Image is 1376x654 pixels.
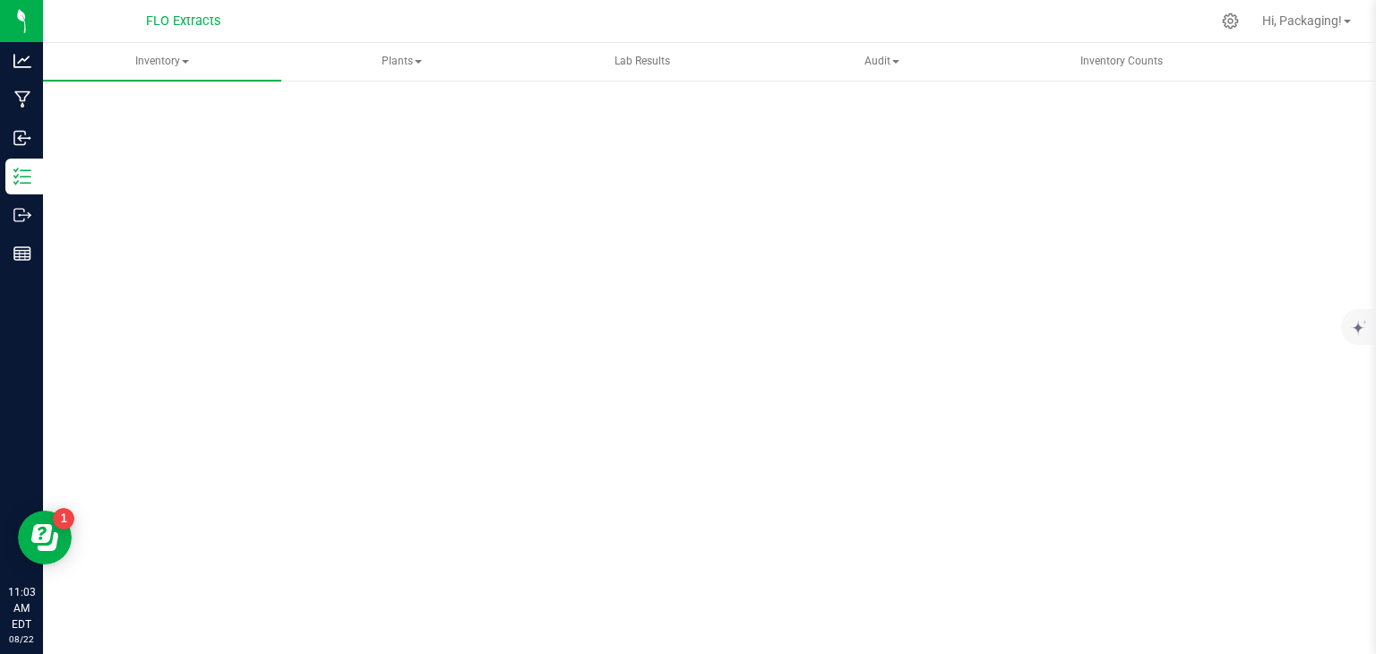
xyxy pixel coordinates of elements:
inline-svg: Inventory [13,168,31,185]
iframe: Resource center [18,511,72,564]
a: Plants [283,43,521,81]
span: Hi, Packaging! [1262,13,1342,28]
inline-svg: Outbound [13,206,31,224]
iframe: Resource center unread badge [53,508,74,529]
a: Inventory Counts [1002,43,1241,81]
inline-svg: Manufacturing [13,90,31,108]
inline-svg: Reports [13,245,31,262]
span: Audit [763,44,1000,80]
span: FLO Extracts [146,13,220,29]
p: 08/22 [8,632,35,646]
span: Lab Results [590,54,694,69]
div: Manage settings [1219,13,1242,30]
inline-svg: Analytics [13,52,31,70]
a: Inventory [43,43,281,81]
a: Lab Results [523,43,761,81]
a: Audit [762,43,1001,81]
span: Plants [284,44,520,80]
p: 11:03 AM EDT [8,584,35,632]
span: Inventory Counts [1056,54,1187,69]
inline-svg: Inbound [13,129,31,147]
